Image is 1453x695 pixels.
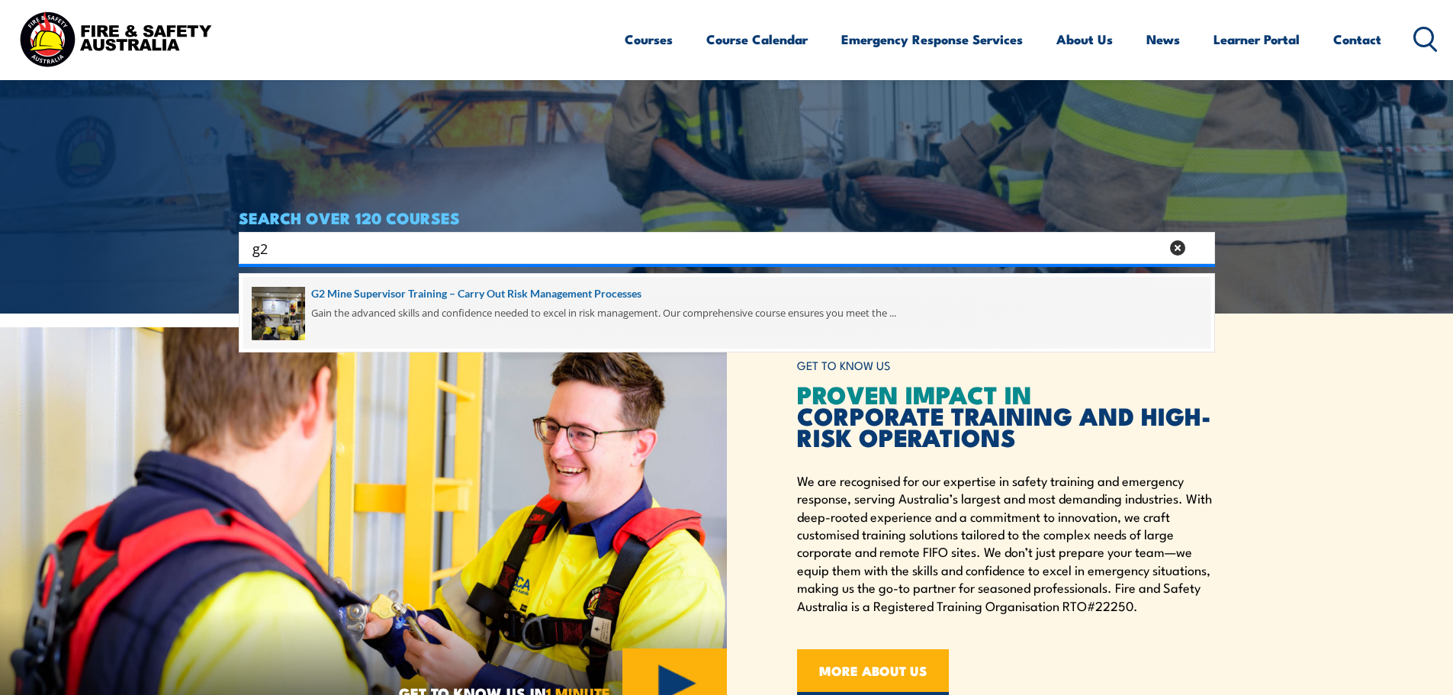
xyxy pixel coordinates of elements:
[252,285,1202,302] a: G2 Mine Supervisor Training – Carry Out Risk Management Processes
[797,352,1215,380] h6: GET TO KNOW US
[797,649,949,695] a: MORE ABOUT US
[706,19,808,60] a: Course Calendar
[797,471,1215,614] p: We are recognised for our expertise in safety training and emergency response, serving Australia’...
[841,19,1023,60] a: Emergency Response Services
[1146,19,1180,60] a: News
[797,383,1215,447] h2: CORPORATE TRAINING AND HIGH-RISK OPERATIONS
[1188,237,1210,259] button: Search magnifier button
[797,375,1032,413] span: PROVEN IMPACT IN
[1333,19,1381,60] a: Contact
[1214,19,1300,60] a: Learner Portal
[252,236,1160,259] input: Search input
[239,209,1215,226] h4: SEARCH OVER 120 COURSES
[256,237,1163,259] form: Search form
[1056,19,1113,60] a: About Us
[625,19,673,60] a: Courses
